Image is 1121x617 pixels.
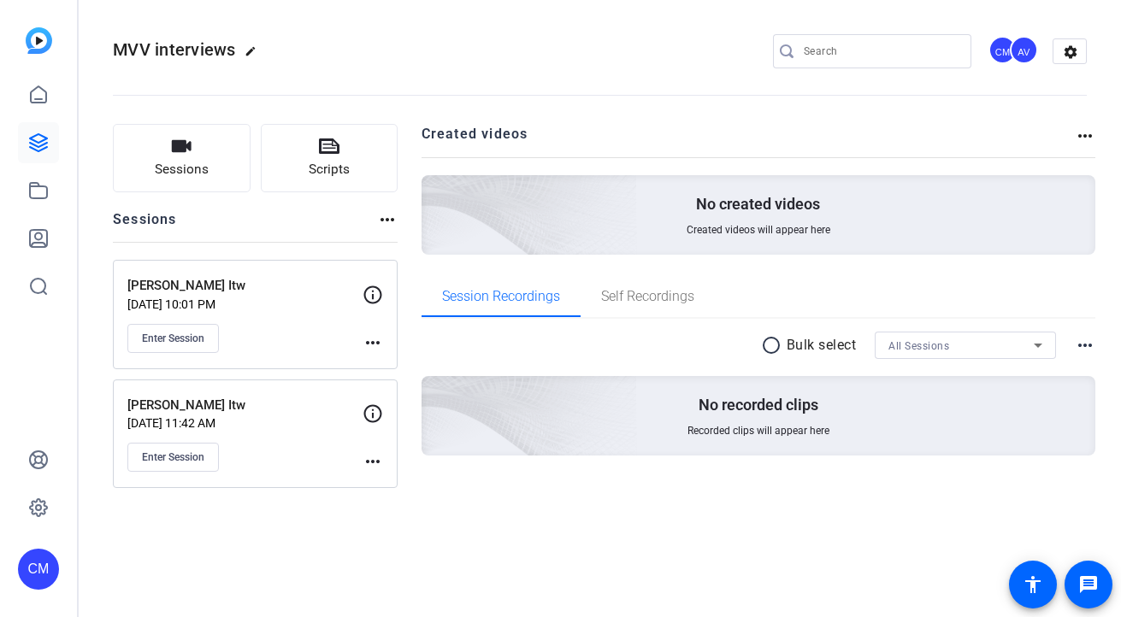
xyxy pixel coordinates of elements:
[1010,36,1038,64] div: AV
[1075,126,1095,146] mat-icon: more_horiz
[127,297,363,311] p: [DATE] 10:01 PM
[261,124,398,192] button: Scripts
[142,332,204,345] span: Enter Session
[26,27,52,54] img: blue-gradient.svg
[787,335,857,356] p: Bulk select
[18,549,59,590] div: CM
[804,41,958,62] input: Search
[127,416,363,430] p: [DATE] 11:42 AM
[601,290,694,303] span: Self Recordings
[699,395,818,415] p: No recorded clips
[988,36,1018,66] ngx-avatar: Carole Morris
[127,396,363,415] p: [PERSON_NAME] Itw
[1023,574,1043,595] mat-icon: accessibility
[1010,36,1040,66] ngx-avatar: Adam Vicks
[377,209,398,230] mat-icon: more_horiz
[888,340,949,352] span: All Sessions
[363,332,383,353] mat-icon: more_horiz
[230,207,638,578] img: embarkstudio-empty-session.png
[696,194,820,214] p: No created videos
[113,209,177,242] h2: Sessions
[1075,335,1095,356] mat-icon: more_horiz
[113,39,236,60] span: MVV interviews
[309,160,350,179] span: Scripts
[1053,39,1088,65] mat-icon: settings
[1078,574,1099,595] mat-icon: message
[230,6,638,377] img: Creted videos background
[142,450,204,464] span: Enter Session
[988,36,1017,64] div: CM
[155,160,209,179] span: Sessions
[113,124,251,192] button: Sessions
[127,443,219,472] button: Enter Session
[687,424,829,438] span: Recorded clips will appear here
[127,276,363,296] p: [PERSON_NAME] Itw
[245,45,265,66] mat-icon: edit
[363,451,383,472] mat-icon: more_horiz
[687,223,830,237] span: Created videos will appear here
[442,290,560,303] span: Session Recordings
[761,335,787,356] mat-icon: radio_button_unchecked
[422,124,1076,157] h2: Created videos
[127,324,219,353] button: Enter Session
